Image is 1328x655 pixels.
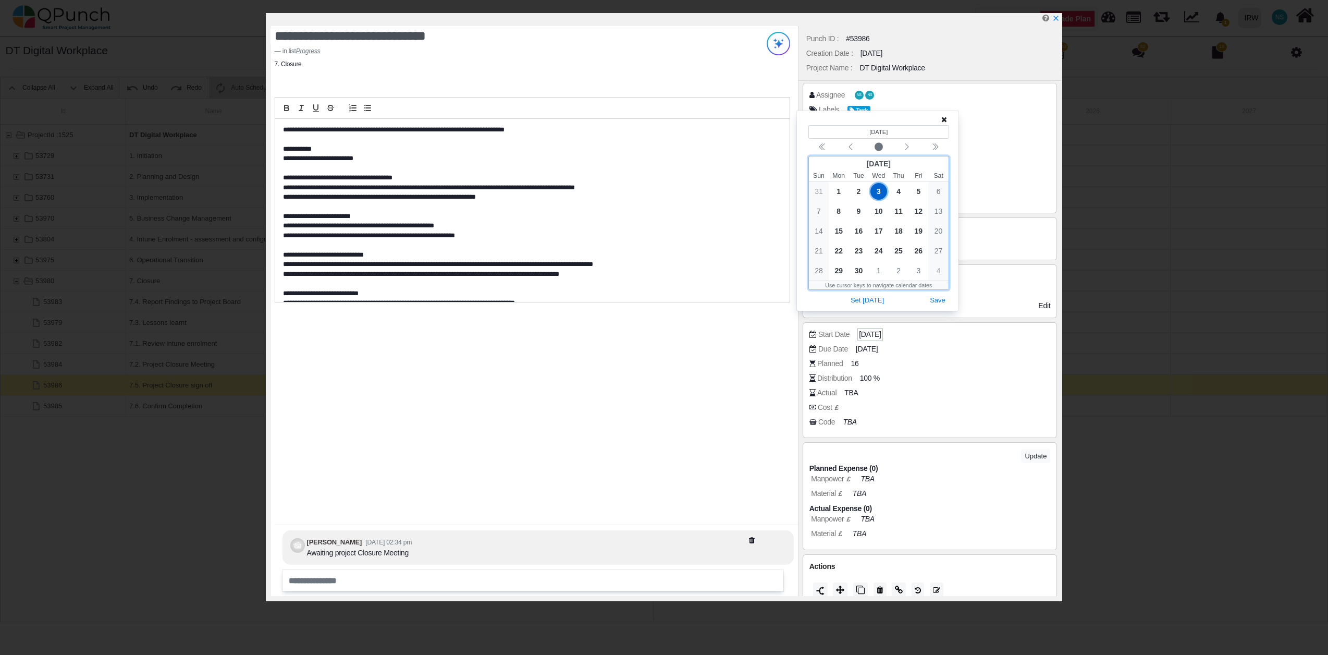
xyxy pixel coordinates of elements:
span: 24 [870,242,887,259]
strong: Planned Expense (0) [809,464,878,472]
div: 9/15/2025 [829,221,849,241]
span: 4 [890,183,907,200]
span: 1 [830,183,847,200]
span: 100 % [860,373,880,384]
span: TBA [844,387,858,398]
i: TBA [853,489,866,498]
button: Copy [853,583,868,599]
span: 11 [890,203,907,220]
b: £ [835,404,839,411]
small: Monday [829,171,849,180]
div: 9/30/2025 [849,261,868,281]
span: 3 [910,262,927,279]
b: £ [839,490,842,498]
div: 9/4/2025 [889,181,908,201]
i: TBA [843,418,856,426]
span: 10 [870,203,887,220]
small: Wednesday [869,171,889,180]
div: 9/10/2025 [869,201,889,221]
small: Sunday [809,171,829,180]
div: 9/2/2025 [849,181,868,201]
span: 12 [910,203,927,220]
div: Actual [817,387,837,398]
div: Cost [818,402,841,413]
div: 9/5/2025 [908,181,928,201]
svg: chevron double left [818,143,827,151]
svg: chevron double left [931,143,939,151]
div: Material [811,528,845,539]
div: 10/4/2025 [928,261,948,281]
div: 9/26/2025 [908,241,928,261]
small: Friday [908,171,928,180]
div: 9/9/2025 [849,201,868,221]
span: 9 [851,203,867,220]
b: £ [846,515,850,523]
div: 9/13/2025 [928,201,948,221]
span: 18 [890,223,907,239]
span: [DATE] [856,344,878,355]
button: Current month [865,140,893,154]
span: 29 [830,262,847,279]
b: [PERSON_NAME] [307,538,362,546]
div: Distribution [817,373,852,384]
span: 3 [870,183,887,200]
div: 9/24/2025 [869,241,889,261]
div: Assignee [816,90,845,101]
span: 15 [830,223,847,239]
span: 16 [851,358,858,369]
span: Task [847,106,870,115]
button: Edit [930,583,943,599]
b: £ [839,530,842,538]
div: Calendar navigation [808,140,949,154]
div: 9/6/2025 [928,181,948,201]
small: [DATE] 02:34 pm [365,539,412,546]
div: 9/17/2025 [869,221,889,241]
bdi: [DATE] [869,129,888,135]
div: 9/7/2025 [809,201,829,221]
div: Start Date [818,329,850,340]
div: 9/3/2025 (Selected date) [869,181,889,201]
span: 19 [910,223,927,239]
b: £ [846,475,850,483]
button: Next year [921,140,949,154]
button: History [912,583,924,599]
div: 8/31/2025 [809,181,829,201]
small: Tuesday [849,171,868,180]
div: 9/21/2025 [809,241,829,261]
button: Previous month [837,140,865,154]
div: 10/1/2025 [869,261,889,281]
span: 23 [851,242,867,259]
div: 10/2/2025 [889,261,908,281]
div: Code [818,417,835,428]
button: Copy Link [892,583,906,599]
div: [DATE] [809,156,949,171]
span: 16 [851,223,867,239]
div: 9/29/2025 [829,261,849,281]
svg: chevron left [903,143,911,151]
span: 2 [851,183,867,200]
span: 8 [830,203,847,220]
small: Saturday [928,171,948,180]
div: 9/27/2025 [928,241,948,261]
button: Update [1021,449,1050,463]
span: 1 [870,262,887,279]
span: Actions [809,562,835,571]
span: 25 [890,242,907,259]
div: 9/14/2025 [809,221,829,241]
i: TBA [860,475,874,483]
span: NS [857,93,862,97]
div: Manpower [811,514,853,525]
header: Selected date [808,125,949,139]
div: Labels [819,104,840,115]
span: 5 [910,183,927,200]
span: NS [867,93,872,97]
span: 2 [890,262,907,279]
button: Next month [893,140,921,154]
div: 9/25/2025 [889,241,908,261]
div: 9/22/2025 [829,241,849,261]
button: Delete [874,583,887,599]
div: 9/8/2025 [829,201,849,221]
span: 26 [910,242,927,259]
svg: chevron left [846,143,855,151]
div: 9/18/2025 [889,221,908,241]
